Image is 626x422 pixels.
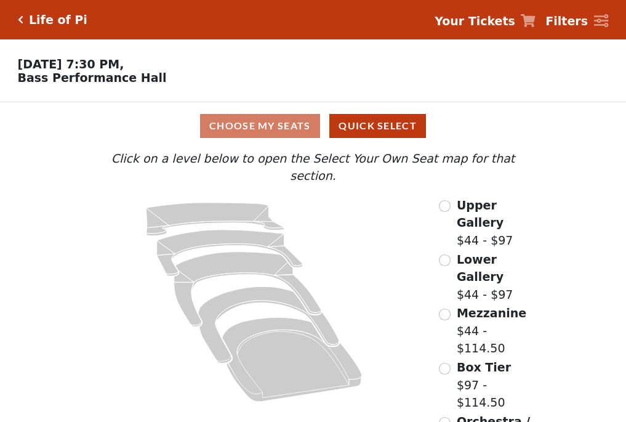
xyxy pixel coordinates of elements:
[457,359,539,412] label: $97 - $114.50
[29,13,87,27] h5: Life of Pi
[545,14,588,28] strong: Filters
[87,150,539,185] p: Click on a level below to open the Select Your Own Seat map for that section.
[18,15,23,24] a: Click here to go back to filters
[435,14,515,28] strong: Your Tickets
[457,198,504,230] span: Upper Gallery
[157,230,303,276] path: Lower Gallery - Seats Available: 53
[146,203,284,236] path: Upper Gallery - Seats Available: 311
[457,306,526,320] span: Mezzanine
[435,12,536,30] a: Your Tickets
[457,197,539,250] label: $44 - $97
[223,317,363,402] path: Orchestra / Parterre Circle - Seats Available: 12
[545,12,608,30] a: Filters
[457,251,539,304] label: $44 - $97
[457,253,504,284] span: Lower Gallery
[457,360,511,374] span: Box Tier
[457,304,539,357] label: $44 - $114.50
[329,114,426,138] button: Quick Select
